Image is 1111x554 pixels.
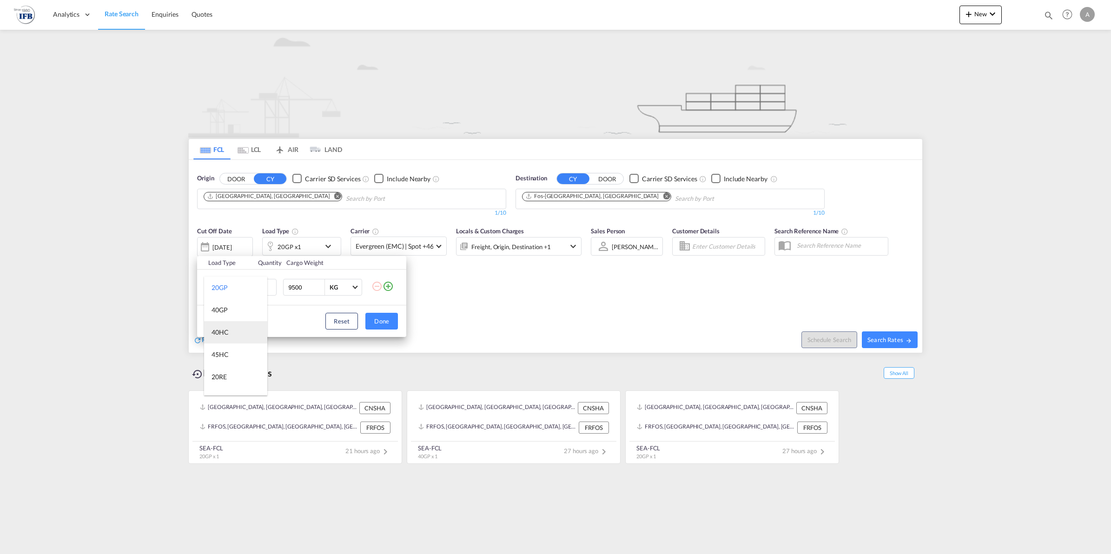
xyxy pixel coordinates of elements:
div: 20GP [212,283,228,292]
div: 20RE [212,372,227,382]
div: 40HC [212,328,229,337]
div: 40GP [212,305,228,315]
div: 45HC [212,350,229,359]
div: 40RE [212,395,227,404]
